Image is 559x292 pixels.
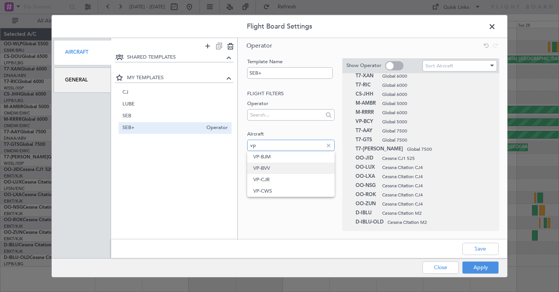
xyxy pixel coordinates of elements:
[356,144,403,153] span: T7-[PERSON_NAME]
[382,200,488,207] span: Cessna Citation CJ4
[356,71,378,80] span: T7-XAN
[122,112,228,120] span: SEB
[52,15,507,38] header: Flight Board Settings
[127,74,225,82] span: MY TEMPLATES
[382,182,488,189] span: Cessna Citation CJ4
[382,164,488,171] span: Cessna Citation CJ4
[356,217,384,227] span: D-IBLU-OLD
[246,41,272,49] span: Operator
[247,130,334,138] label: Aircraft
[250,139,323,151] input: Search...
[382,118,488,125] span: Global 5000
[382,136,488,143] span: Global 7500
[253,151,328,163] span: VP-BJM
[356,89,378,99] span: CS-JHH
[426,62,453,69] span: Sort Aircraft
[387,219,488,225] span: Cessna Citation M2
[382,209,488,216] span: Cessna Citation M2
[253,185,328,197] span: VP-CWS
[422,262,459,274] button: Close
[356,153,378,163] span: OO-JID
[382,72,488,79] span: Global 6000
[382,91,488,97] span: Global 6000
[462,243,499,255] button: Save
[356,99,378,108] span: M-AMBR
[253,163,328,174] span: VP-BVV
[122,89,228,97] span: CJ
[356,126,378,135] span: T7-AAY
[382,155,488,161] span: Cessna CJ1 525
[382,100,488,107] span: Global 5000
[356,172,378,181] span: OO-LXA
[382,191,488,198] span: Cessna Citation CJ4
[356,80,378,89] span: T7-RIC
[356,163,378,172] span: OO-LUX
[356,135,378,144] span: T7-GTS
[250,109,323,120] input: Search...
[382,173,488,180] span: Cessna Citation CJ4
[203,124,228,132] span: Operator
[346,62,381,70] label: Show Operator
[122,124,203,132] span: SEB+
[382,109,488,116] span: Global 6000
[54,40,111,65] div: Aircraft
[247,58,334,65] label: Template Name
[356,199,378,208] span: OO-ZUN
[382,127,488,134] span: Global 7500
[382,81,488,88] span: Global 6000
[247,90,334,98] h2: Flight filters
[247,100,334,107] label: Operator
[356,208,378,217] span: D-IBLU
[356,117,378,126] span: VP-BCY
[407,145,488,152] span: Global 7500
[54,67,111,93] div: General
[356,190,378,199] span: OO-ROK
[122,101,228,109] span: LUBE
[356,108,378,117] span: M-RRRR
[356,181,378,190] span: OO-NSG
[253,174,328,185] span: VP-CJR
[462,262,499,274] button: Apply
[127,54,225,61] span: SHARED TEMPLATES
